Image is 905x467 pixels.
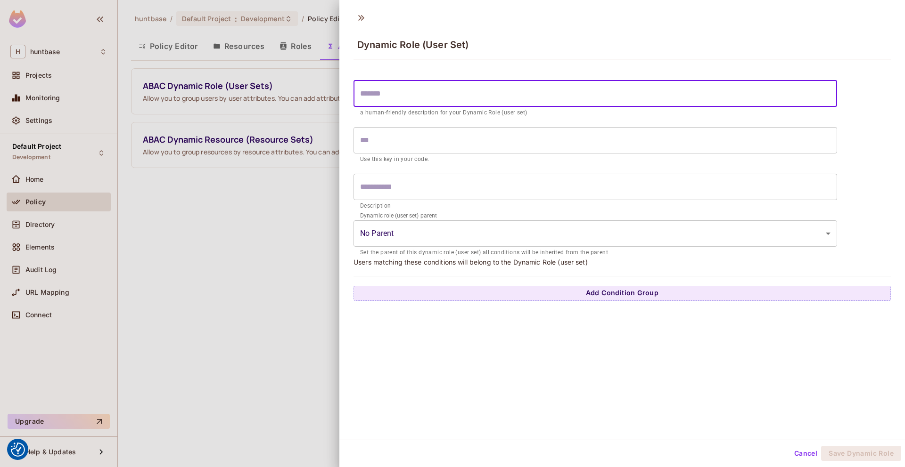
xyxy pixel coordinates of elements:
[354,286,891,301] button: Add Condition Group
[360,155,831,164] p: Use this key in your code.
[821,446,901,461] button: Save Dynamic Role
[357,39,469,50] span: Dynamic Role (User Set)
[354,258,891,266] p: Users matching these conditions will belong to the Dynamic Role (user set)
[360,248,831,258] p: Set the parent of this dynamic role (user set) all conditions will be inherited from the parent
[360,108,831,118] p: a human-friendly description for your Dynamic Role (user set)
[360,201,831,211] p: Description
[11,443,25,457] button: Consent Preferences
[354,220,837,247] div: Without label
[360,211,436,219] label: Dynamic role (user set) parent
[790,446,821,461] button: Cancel
[11,443,25,457] img: Revisit consent button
